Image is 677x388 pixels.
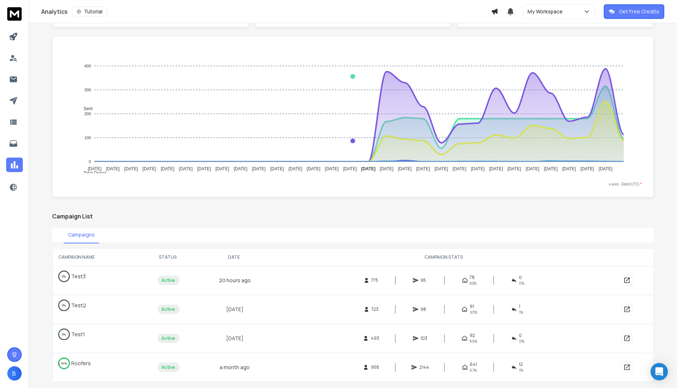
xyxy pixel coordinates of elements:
[62,331,66,338] p: 0 %
[619,8,659,15] p: Get Free Credits
[52,295,139,316] td: Test2
[470,275,475,280] span: 78
[52,353,139,374] td: Roofers
[84,135,91,140] tspan: 100
[528,8,566,15] p: My Workspace
[325,167,339,172] tspan: [DATE]
[372,306,379,312] span: 723
[62,273,66,280] p: 0 %
[604,4,664,19] button: Get Free Credits
[52,212,654,221] h2: Campaign List
[519,362,523,367] span: 12
[158,363,179,372] div: Active
[470,304,474,309] span: 91
[234,167,247,172] tspan: [DATE]
[289,167,302,172] tspan: [DATE]
[106,167,120,172] tspan: [DATE]
[161,167,175,172] tspan: [DATE]
[519,338,525,344] span: 0 %
[470,362,477,367] span: 641
[421,278,428,283] span: 95
[371,364,379,370] span: 958
[470,309,477,315] span: 93 %
[89,159,91,164] tspan: 0
[470,280,477,286] span: 82 %
[562,167,576,172] tspan: [DATE]
[421,306,428,312] span: 98
[470,338,477,344] span: 89 %
[270,167,284,172] tspan: [DATE]
[519,367,524,373] span: 1 %
[307,167,321,172] tspan: [DATE]
[41,7,491,17] div: Analytics
[196,324,272,353] td: [DATE]
[599,167,613,172] tspan: [DATE]
[52,324,139,345] td: Test1
[196,266,272,295] td: 20 hours ago
[216,167,229,172] tspan: [DATE]
[470,333,475,338] span: 92
[179,167,193,172] tspan: [DATE]
[84,88,91,92] tspan: 300
[470,367,477,373] span: 67 %
[508,167,521,172] tspan: [DATE]
[544,167,558,172] tspan: [DATE]
[158,334,179,343] div: Active
[519,304,521,309] span: 1
[72,7,107,17] button: Tutorial
[52,249,139,266] th: CAMPAIGN NAME
[252,167,266,172] tspan: [DATE]
[7,366,22,381] button: B
[453,167,467,172] tspan: [DATE]
[519,280,525,286] span: 0 %
[519,333,522,338] span: 0
[272,249,615,266] th: CAMPAIGN STATS
[435,167,448,172] tspan: [DATE]
[158,276,179,285] div: Active
[196,353,272,382] td: a month ago
[61,360,67,367] p: 94 %
[198,167,211,172] tspan: [DATE]
[419,364,429,370] span: 2144
[361,167,376,172] tspan: [DATE]
[471,167,485,172] tspan: [DATE]
[143,167,156,172] tspan: [DATE]
[78,171,107,176] span: Total Opens
[62,302,66,309] p: 0 %
[526,167,540,172] tspan: [DATE]
[380,167,394,172] tspan: [DATE]
[581,167,595,172] tspan: [DATE]
[124,167,138,172] tspan: [DATE]
[372,278,379,283] span: 775
[371,335,379,341] span: 493
[196,295,272,324] td: [DATE]
[519,275,522,280] span: 0
[64,227,99,243] button: Campaigns
[416,167,430,172] tspan: [DATE]
[78,106,93,111] span: Sent
[651,363,668,380] div: Open Intercom Messenger
[64,182,642,187] p: x-axis : Date(UTC)
[84,112,91,116] tspan: 200
[88,167,102,172] tspan: [DATE]
[421,335,428,341] span: 103
[343,167,357,172] tspan: [DATE]
[84,64,91,68] tspan: 400
[196,249,272,266] th: DATE
[398,167,412,172] tspan: [DATE]
[519,309,524,315] span: 1 %
[139,249,196,266] th: STATUS
[52,266,139,287] td: Test3
[490,167,503,172] tspan: [DATE]
[158,305,179,314] div: Active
